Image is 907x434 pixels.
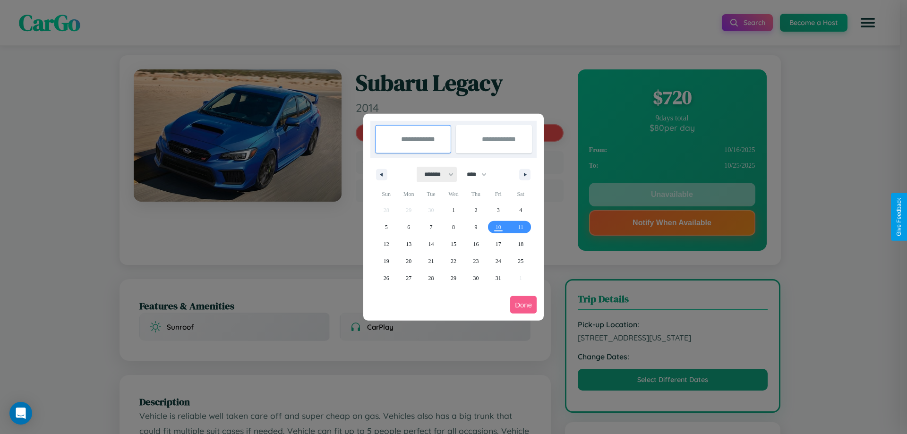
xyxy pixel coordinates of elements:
[428,253,434,270] span: 21
[465,236,487,253] button: 16
[442,270,464,287] button: 29
[397,253,419,270] button: 20
[465,219,487,236] button: 9
[397,236,419,253] button: 13
[465,187,487,202] span: Thu
[474,202,477,219] span: 2
[487,270,509,287] button: 31
[487,187,509,202] span: Fri
[430,219,433,236] span: 7
[452,202,455,219] span: 1
[465,270,487,287] button: 30
[473,253,479,270] span: 23
[497,202,500,219] span: 3
[473,236,479,253] span: 16
[420,236,442,253] button: 14
[496,236,501,253] span: 17
[406,253,411,270] span: 20
[473,270,479,287] span: 30
[487,202,509,219] button: 3
[442,236,464,253] button: 15
[510,187,532,202] span: Sat
[487,219,509,236] button: 10
[510,202,532,219] button: 4
[384,270,389,287] span: 26
[518,236,523,253] span: 18
[510,219,532,236] button: 11
[375,236,397,253] button: 12
[496,253,501,270] span: 24
[397,270,419,287] button: 27
[406,270,411,287] span: 27
[519,202,522,219] span: 4
[428,270,434,287] span: 28
[518,219,523,236] span: 11
[510,253,532,270] button: 25
[442,202,464,219] button: 1
[375,219,397,236] button: 5
[510,236,532,253] button: 18
[465,202,487,219] button: 2
[375,253,397,270] button: 19
[442,219,464,236] button: 8
[518,253,523,270] span: 25
[385,219,388,236] span: 5
[451,253,456,270] span: 22
[451,236,456,253] span: 15
[487,236,509,253] button: 17
[397,187,419,202] span: Mon
[487,253,509,270] button: 24
[451,270,456,287] span: 29
[407,219,410,236] span: 6
[384,236,389,253] span: 12
[384,253,389,270] span: 19
[465,253,487,270] button: 23
[496,270,501,287] span: 31
[474,219,477,236] span: 9
[428,236,434,253] span: 14
[375,270,397,287] button: 26
[496,219,501,236] span: 10
[406,236,411,253] span: 13
[510,296,537,314] button: Done
[420,219,442,236] button: 7
[420,253,442,270] button: 21
[375,187,397,202] span: Sun
[452,219,455,236] span: 8
[9,402,32,425] div: Open Intercom Messenger
[397,219,419,236] button: 6
[896,198,902,236] div: Give Feedback
[420,270,442,287] button: 28
[442,253,464,270] button: 22
[442,187,464,202] span: Wed
[420,187,442,202] span: Tue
